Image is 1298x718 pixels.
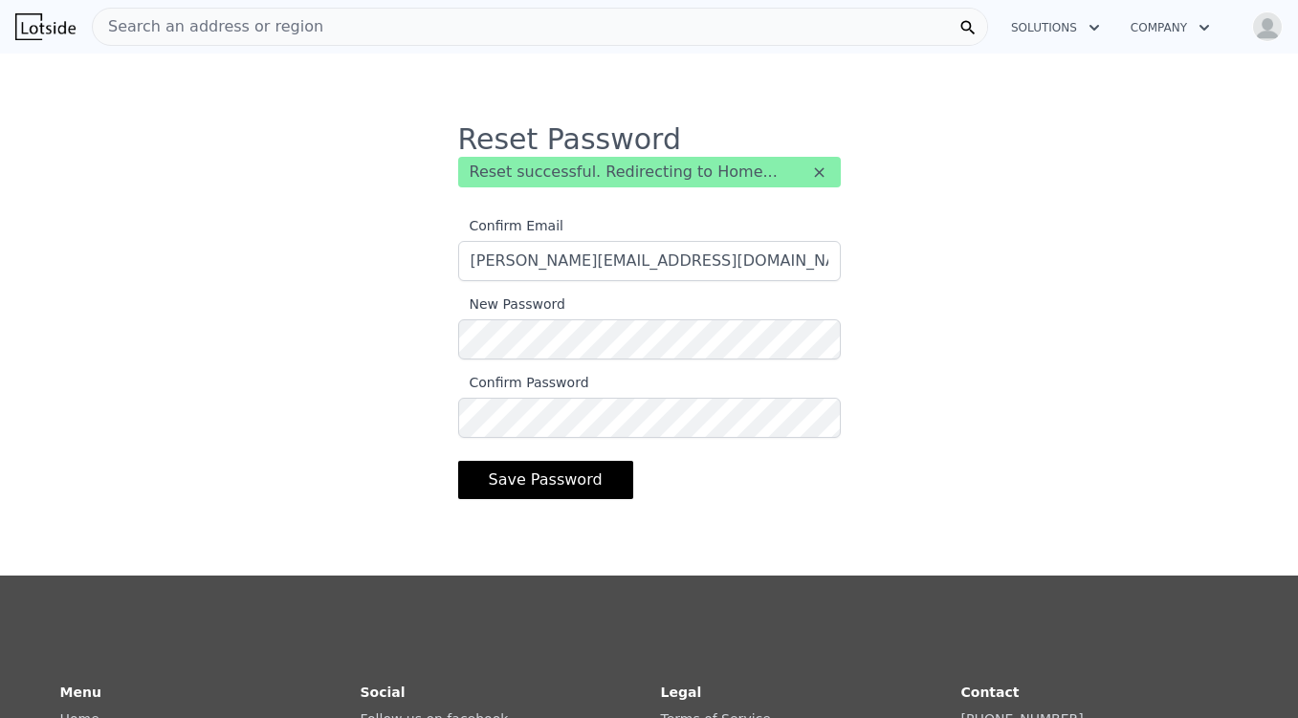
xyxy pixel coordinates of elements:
[810,163,829,182] button: ×
[458,241,841,281] input: Confirm Email
[458,375,589,390] span: Confirm Password
[458,122,841,157] h3: Reset Password
[458,398,841,438] input: Confirm Password
[961,685,1020,700] strong: Contact
[458,296,565,312] span: New Password
[60,685,101,700] strong: Menu
[661,685,702,700] strong: Legal
[458,461,633,499] button: Save Password
[458,157,841,187] div: Reset successful. Redirecting to Home...
[15,13,76,40] img: Lotside
[1252,11,1283,42] img: avatar
[996,11,1115,45] button: Solutions
[458,218,563,233] span: Confirm Email
[1115,11,1225,45] button: Company
[458,319,841,359] input: New Password
[361,685,406,700] strong: Social
[93,15,323,38] span: Search an address or region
